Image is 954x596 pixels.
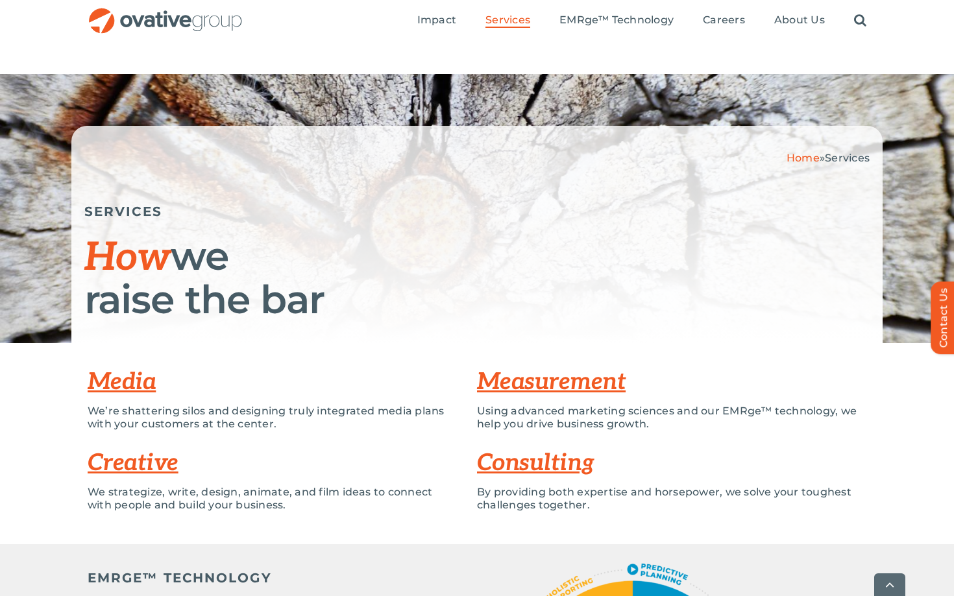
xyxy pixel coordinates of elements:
span: Services [825,152,870,164]
p: We’re shattering silos and designing truly integrated media plans with your customers at the center. [88,405,458,431]
p: By providing both expertise and horsepower, we solve your toughest challenges together. [477,486,866,512]
h1: we raise the bar [84,235,870,320]
span: About Us [774,14,825,27]
a: OG_Full_horizontal_RGB [88,6,243,19]
p: Using advanced marketing sciences and our EMRge™ technology, we help you drive business growth. [477,405,866,431]
span: Services [485,14,530,27]
a: Creative [88,449,178,477]
span: EMRge™ Technology [559,14,674,27]
a: Careers [703,14,745,28]
a: Media [88,368,156,396]
a: EMRge™ Technology [559,14,674,28]
h5: EMRGE™ TECHNOLOGY [88,570,399,586]
a: Search [854,14,866,28]
span: Impact [417,14,456,27]
h5: SERVICES [84,204,870,219]
span: Careers [703,14,745,27]
a: Home [787,152,820,164]
p: We strategize, write, design, animate, and film ideas to connect with people and build your busin... [88,486,458,512]
a: Impact [417,14,456,28]
a: About Us [774,14,825,28]
span: » [787,152,870,164]
a: Consulting [477,449,594,477]
a: Services [485,14,530,28]
a: Measurement [477,368,626,396]
span: How [84,235,171,281]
